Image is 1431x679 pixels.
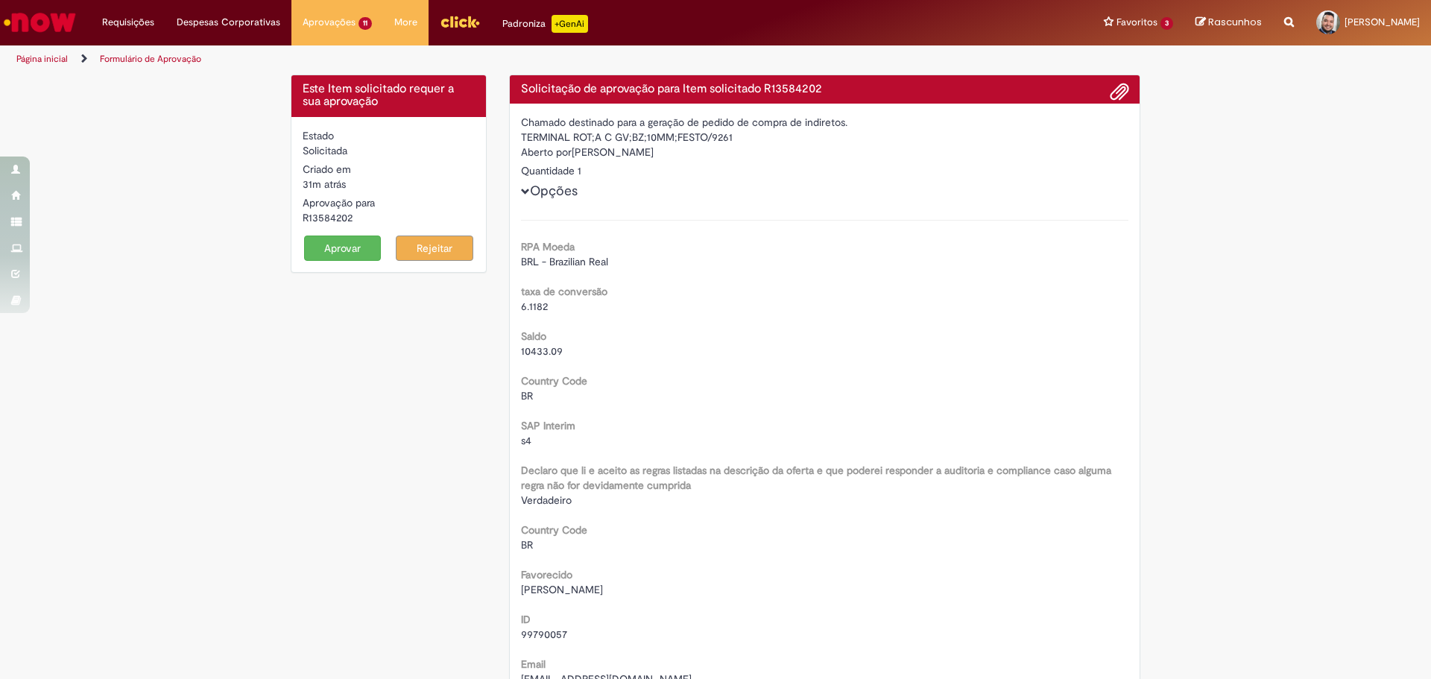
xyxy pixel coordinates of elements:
[521,628,567,641] span: 99790057
[304,236,382,261] button: Aprovar
[11,45,943,73] ul: Trilhas de página
[303,128,334,143] label: Estado
[521,130,1129,145] div: TERMINAL ROT;A C GV;BZ;10MM;FESTO/9261
[521,145,1129,163] div: [PERSON_NAME]
[102,15,154,30] span: Requisições
[521,389,533,402] span: BR
[1,7,78,37] img: ServiceNow
[303,177,346,191] span: 31m atrás
[521,538,533,552] span: BR
[521,568,572,581] b: Favorecido
[100,53,201,65] a: Formulário de Aprovação
[394,15,417,30] span: More
[303,177,346,191] time: 01/10/2025 08:45:10
[303,162,351,177] label: Criado em
[552,15,588,33] p: +GenAi
[521,419,575,432] b: SAP Interim
[1160,17,1173,30] span: 3
[521,434,531,447] span: s4
[1195,16,1262,30] a: Rascunhos
[303,210,475,225] div: R13584202
[521,255,608,268] span: BRL - Brazilian Real
[1116,15,1157,30] span: Favoritos
[521,493,572,507] span: Verdadeiro
[1345,16,1420,28] span: [PERSON_NAME]
[521,583,603,596] span: [PERSON_NAME]
[521,83,1129,96] h4: Solicitação de aprovação para Item solicitado R13584202
[177,15,280,30] span: Despesas Corporativas
[358,17,372,30] span: 11
[521,464,1111,492] b: Declaro que li e aceito as regras listadas na descrição da oferta e que poderei responder a audit...
[521,163,1129,178] div: Quantidade 1
[521,329,546,343] b: Saldo
[521,145,572,160] label: Aberto por
[521,115,1129,130] div: Chamado destinado para a geração de pedido de compra de indiretos.
[521,523,587,537] b: Country Code
[521,613,531,626] b: ID
[303,195,375,210] label: Aprovação para
[396,236,473,261] button: Rejeitar
[303,143,475,158] div: Solicitada
[521,657,546,671] b: Email
[1208,15,1262,29] span: Rascunhos
[521,300,548,313] span: 6.1182
[521,240,575,253] b: RPA Moeda
[521,374,587,388] b: Country Code
[502,15,588,33] div: Padroniza
[16,53,68,65] a: Página inicial
[303,177,475,192] div: 01/10/2025 08:45:10
[521,344,563,358] span: 10433.09
[303,83,475,109] h4: Este Item solicitado requer a sua aprovação
[440,10,480,33] img: click_logo_yellow_360x200.png
[303,15,356,30] span: Aprovações
[521,285,607,298] b: taxa de conversão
